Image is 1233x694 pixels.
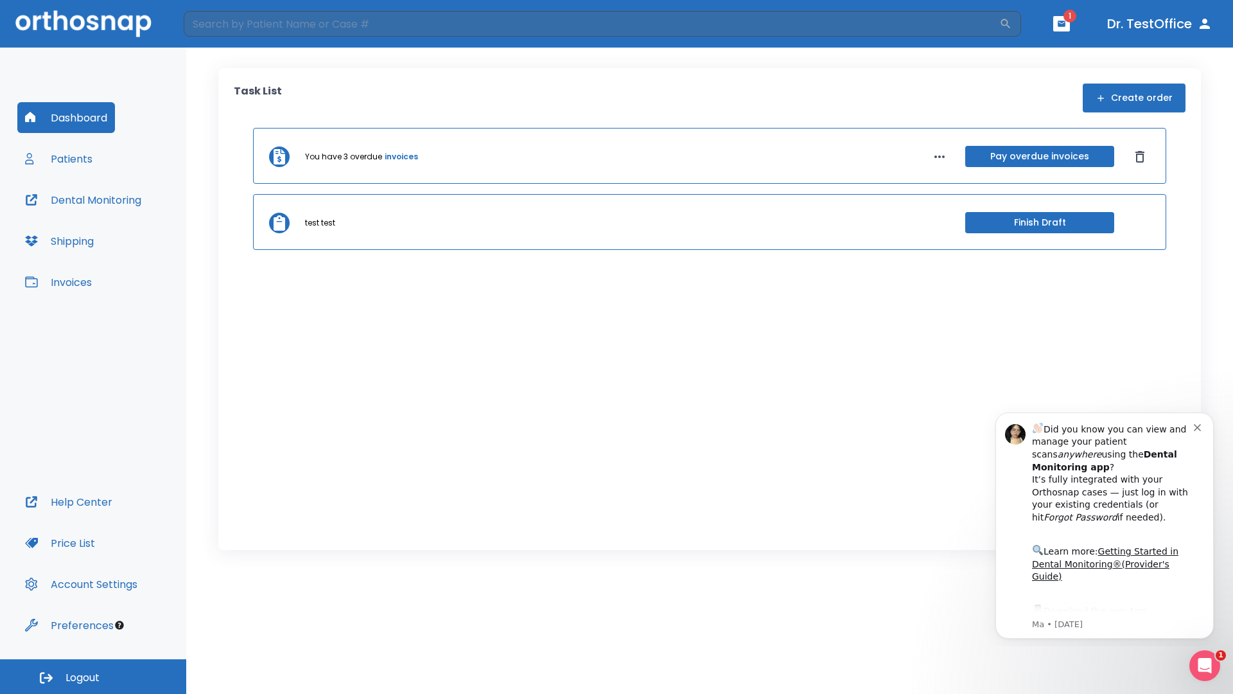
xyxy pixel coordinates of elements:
[1083,84,1185,112] button: Create order
[17,143,100,174] button: Patients
[976,401,1233,646] iframe: Intercom notifications message
[234,84,282,112] p: Task List
[218,20,228,30] button: Dismiss notification
[305,151,382,163] p: You have 3 overdue
[965,146,1114,167] button: Pay overdue invoices
[965,212,1114,233] button: Finish Draft
[17,184,149,215] button: Dental Monitoring
[17,528,103,558] button: Price List
[1130,147,1150,167] button: Dismiss
[17,569,145,600] button: Account Settings
[184,11,999,37] input: Search by Patient Name or Case #
[56,205,170,228] a: App Store
[1216,650,1226,661] span: 1
[17,226,101,256] button: Shipping
[114,619,125,631] div: Tooltip anchor
[15,10,152,37] img: Orthosnap
[17,486,120,517] button: Help Center
[1063,10,1076,22] span: 1
[17,102,115,133] button: Dashboard
[66,671,100,685] span: Logout
[1189,650,1220,681] iframe: Intercom live chat
[17,267,100,298] button: Invoices
[56,202,218,267] div: Download the app: | ​ Let us know if you need help getting started!
[1102,12,1218,35] button: Dr. TestOffice
[385,151,418,163] a: invoices
[56,218,218,229] p: Message from Ma, sent 8w ago
[305,217,335,229] p: test test
[17,610,121,641] button: Preferences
